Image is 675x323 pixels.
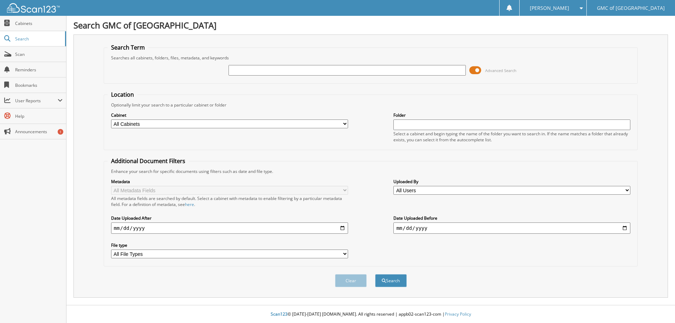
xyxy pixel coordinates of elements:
[15,67,63,73] span: Reminders
[271,311,288,317] span: Scan123
[185,201,194,207] a: here
[111,195,348,207] div: All metadata fields are searched by default. Select a cabinet with metadata to enable filtering b...
[445,311,471,317] a: Privacy Policy
[393,215,630,221] label: Date Uploaded Before
[108,102,634,108] div: Optionally limit your search to a particular cabinet or folder
[7,3,60,13] img: scan123-logo-white.svg
[15,113,63,119] span: Help
[15,20,63,26] span: Cabinets
[108,44,148,51] legend: Search Term
[66,306,675,323] div: © [DATE]-[DATE] [DOMAIN_NAME]. All rights reserved | appb02-scan123-com |
[111,112,348,118] label: Cabinet
[111,222,348,234] input: start
[15,51,63,57] span: Scan
[597,6,665,10] span: GMC of [GEOGRAPHIC_DATA]
[335,274,367,287] button: Clear
[111,242,348,248] label: File type
[111,215,348,221] label: Date Uploaded After
[393,112,630,118] label: Folder
[530,6,569,10] span: [PERSON_NAME]
[15,129,63,135] span: Announcements
[485,68,516,73] span: Advanced Search
[375,274,407,287] button: Search
[108,168,634,174] div: Enhance your search for specific documents using filters such as date and file type.
[108,157,189,165] legend: Additional Document Filters
[15,36,62,42] span: Search
[58,129,63,135] div: 1
[15,82,63,88] span: Bookmarks
[108,55,634,61] div: Searches all cabinets, folders, files, metadata, and keywords
[108,91,137,98] legend: Location
[15,98,58,104] span: User Reports
[111,179,348,185] label: Metadata
[73,19,668,31] h1: Search GMC of [GEOGRAPHIC_DATA]
[393,222,630,234] input: end
[393,131,630,143] div: Select a cabinet and begin typing the name of the folder you want to search in. If the name match...
[393,179,630,185] label: Uploaded By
